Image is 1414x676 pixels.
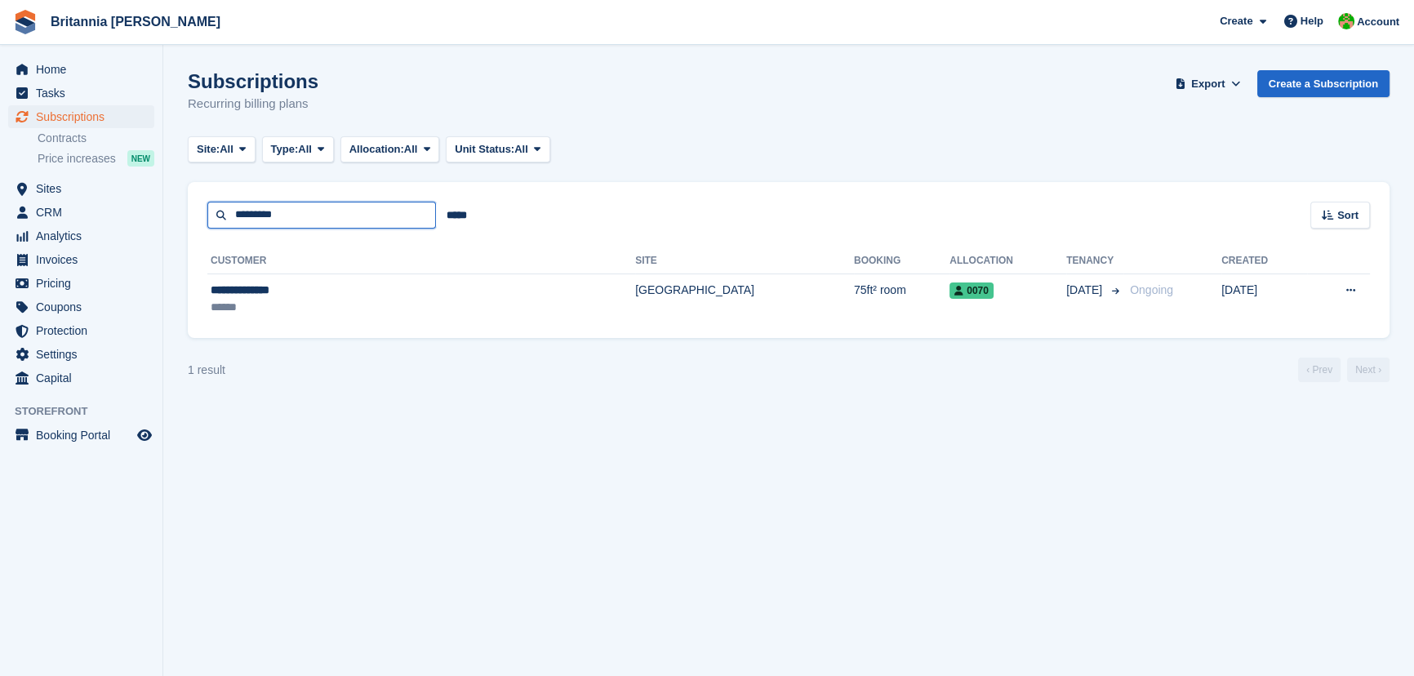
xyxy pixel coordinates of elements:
td: [GEOGRAPHIC_DATA] [635,274,854,325]
span: 0070 [949,282,994,299]
a: Next [1347,358,1390,382]
a: menu [8,319,154,342]
div: NEW [127,150,154,167]
img: stora-icon-8386f47178a22dfd0bd8f6a31ec36ba5ce8667c1dd55bd0f319d3a0aa187defe.svg [13,10,38,34]
span: Type: [271,141,299,158]
a: menu [8,296,154,318]
th: Site [635,248,854,274]
span: Help [1301,13,1323,29]
p: Recurring billing plans [188,95,318,113]
a: menu [8,343,154,366]
span: Sites [36,177,134,200]
a: menu [8,367,154,389]
a: Contracts [38,131,154,146]
a: menu [8,105,154,128]
span: Ongoing [1130,283,1173,296]
th: Created [1221,248,1307,274]
a: Create a Subscription [1257,70,1390,97]
a: Price increases NEW [38,149,154,167]
th: Booking [854,248,949,274]
span: Site: [197,141,220,158]
span: Protection [36,319,134,342]
span: Account [1357,14,1399,30]
img: Wendy Thorp [1338,13,1354,29]
span: Unit Status: [455,141,514,158]
div: 1 result [188,362,225,379]
span: Invoices [36,248,134,271]
span: Pricing [36,272,134,295]
a: Britannia [PERSON_NAME] [44,8,227,35]
button: Site: All [188,136,256,163]
a: menu [8,424,154,447]
span: Storefront [15,403,162,420]
span: Capital [36,367,134,389]
span: Create [1220,13,1252,29]
a: menu [8,82,154,105]
span: [DATE] [1066,282,1105,299]
a: menu [8,58,154,81]
button: Export [1172,70,1244,97]
span: Settings [36,343,134,366]
td: [DATE] [1221,274,1307,325]
span: All [404,141,418,158]
a: Preview store [135,425,154,445]
a: menu [8,201,154,224]
span: CRM [36,201,134,224]
th: Customer [207,248,635,274]
span: Home [36,58,134,81]
span: Price increases [38,151,116,167]
span: Sort [1337,207,1358,224]
span: All [220,141,233,158]
span: Analytics [36,225,134,247]
button: Allocation: All [340,136,440,163]
span: Export [1191,76,1225,92]
th: Tenancy [1066,248,1123,274]
span: Subscriptions [36,105,134,128]
span: Allocation: [349,141,404,158]
span: All [514,141,528,158]
button: Unit Status: All [446,136,549,163]
span: Coupons [36,296,134,318]
th: Allocation [949,248,1066,274]
span: Tasks [36,82,134,105]
a: menu [8,225,154,247]
span: Booking Portal [36,424,134,447]
td: 75ft² room [854,274,949,325]
a: menu [8,272,154,295]
a: menu [8,177,154,200]
a: menu [8,248,154,271]
button: Type: All [262,136,334,163]
a: Previous [1298,358,1341,382]
span: All [298,141,312,158]
nav: Page [1295,358,1393,382]
h1: Subscriptions [188,70,318,92]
